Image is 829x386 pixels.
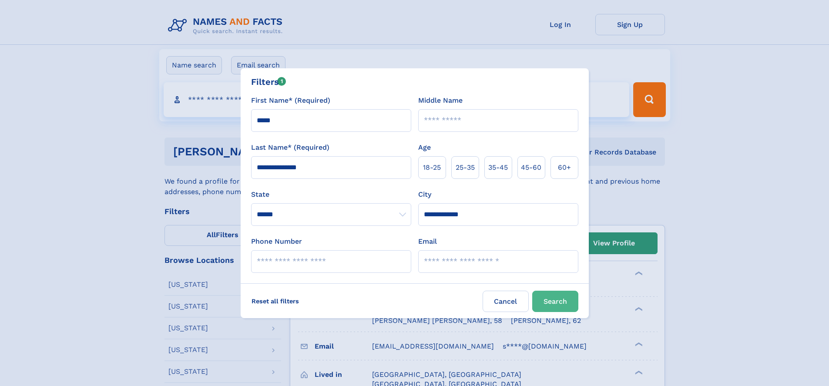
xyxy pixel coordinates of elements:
label: Middle Name [418,95,463,106]
label: Last Name* (Required) [251,142,329,153]
button: Search [532,291,578,312]
label: City [418,189,431,200]
label: Reset all filters [246,291,305,312]
label: State [251,189,411,200]
span: 45‑60 [521,162,541,173]
label: Phone Number [251,236,302,247]
span: 35‑45 [488,162,508,173]
label: Age [418,142,431,153]
span: 25‑35 [456,162,475,173]
label: Cancel [483,291,529,312]
div: Filters [251,75,286,88]
span: 18‑25 [423,162,441,173]
span: 60+ [558,162,571,173]
label: First Name* (Required) [251,95,330,106]
label: Email [418,236,437,247]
